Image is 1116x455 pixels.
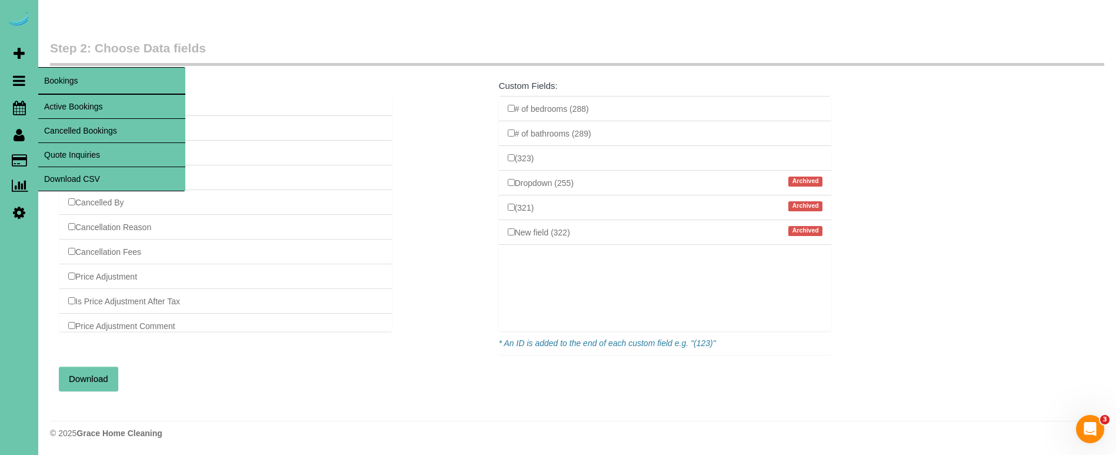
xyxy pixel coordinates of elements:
[50,39,1104,66] legend: Step 2: Choose Data fields
[59,140,392,165] li: Customer ID
[59,190,392,215] li: Cancelled By
[76,429,162,438] strong: Grace Home Cleaning
[788,177,822,187] span: Archived
[1100,415,1110,424] span: 3
[499,121,831,146] li: # of bathrooms (289)
[59,239,392,264] li: Cancellation Fees
[788,201,822,211] span: Archived
[38,167,185,191] a: Download CSV
[38,67,185,94] span: Bookings
[788,226,822,236] span: Archived
[499,195,831,220] li: (321)
[59,367,118,391] button: Download
[38,143,185,167] a: Quote Inquiries
[499,96,831,121] li: # of bedrooms (288)
[38,94,185,191] ul: Bookings
[59,81,392,91] h4: Standard Fields:
[38,95,185,118] a: Active Bookings
[499,338,716,348] em: * An ID is added to the end of each custom field e.g. "(123)"
[59,214,392,240] li: Cancellation Reason
[59,288,392,314] li: Is Price Adjustment After Tax
[499,145,831,171] li: (323)
[59,91,392,116] li: Customer Notes
[499,220,831,245] li: New field (322)
[499,170,831,195] li: Dropdown (255)
[7,12,31,28] img: Automaid Logo
[59,313,392,338] li: Price Adjustment Comment
[59,165,392,190] li: Date Cancelled
[1076,415,1104,443] iframe: Intercom live chat
[59,115,392,141] li: Booking ID
[38,119,185,142] a: Cancelled Bookings
[59,264,392,289] li: Price Adjustment
[499,81,831,91] h4: Custom Fields:
[50,427,1104,439] div: © 2025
